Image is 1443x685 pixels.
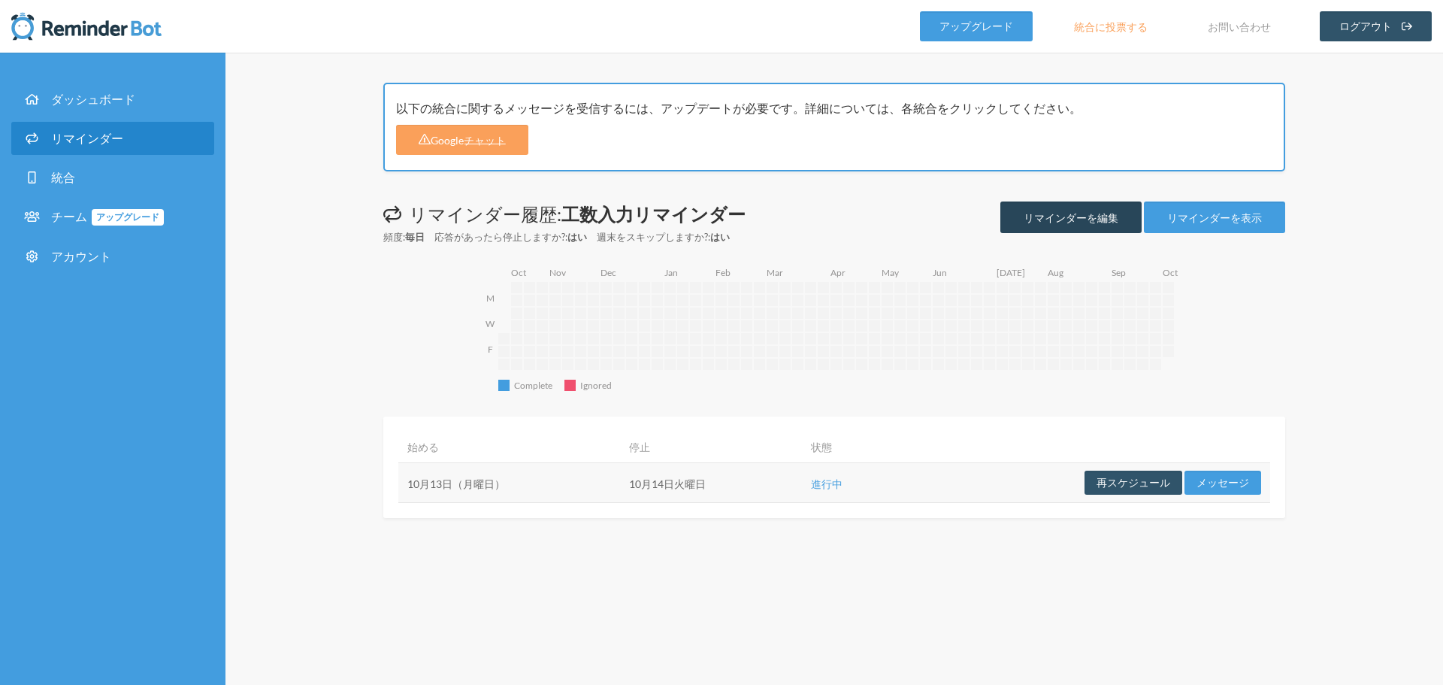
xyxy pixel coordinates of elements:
button: メッセージ [1184,471,1261,495]
text: [DATE] [997,267,1025,278]
a: アップグレード [920,11,1033,41]
a: 統合 [11,161,214,194]
font: 頻度: [383,231,405,243]
text: Apr [830,267,846,278]
text: Dec [600,267,616,278]
font: アカウント [51,249,111,263]
a: ダッシュボード [11,83,214,116]
font: ログアウト [1339,20,1392,33]
text: Jan [664,267,678,278]
text: Feb [715,267,731,278]
text: M [486,292,495,304]
font: 停止 [629,441,650,453]
font: アップグレード [96,211,159,223]
font: ダッシュボード [51,92,135,106]
a: ログアウト [1320,11,1432,41]
font: 工数入力リマインダー [561,203,746,225]
text: Mar [767,267,783,278]
font: Googleチャット [431,134,506,147]
a: チームアップグレード [11,200,214,234]
font: 進行中 [811,477,843,490]
text: May [882,267,900,278]
text: Oct [1163,267,1178,278]
a: お問い合わせ [1189,11,1290,41]
text: Sep [1112,267,1126,278]
font: お問い合わせ [1208,20,1271,33]
a: リマインダーを表示 [1144,202,1285,233]
text: Complete [514,380,552,391]
font: リマインダー履歴: [409,203,561,225]
font: 10月14日火曜日 [629,477,706,490]
button: 再スケジュール [1085,471,1182,495]
font: はい [567,231,587,243]
font: アップグレード [939,20,1013,33]
font: 統合に投票する [1074,20,1148,33]
font: 状態 [811,441,832,453]
font: 始める [407,441,439,453]
font: はい [710,231,730,243]
font: リマインダー [51,131,123,145]
font: 再スケジュール [1097,477,1170,490]
a: アカウント [11,240,214,273]
text: Jun [933,267,947,278]
text: Aug [1048,267,1063,278]
font: リマインダーを表示 [1167,211,1262,224]
font: 応答があったら停止しますか?: [434,231,567,243]
text: Oct [511,267,527,278]
text: Nov [549,267,567,278]
text: F [488,344,493,355]
font: 毎日 [405,231,425,243]
font: 統合 [51,170,75,184]
text: Ignored [580,380,612,391]
text: W [486,318,495,329]
font: 以下の統合に関するメッセージを受信するには、アップデートが必要です。詳細については、各統合をクリックしてください。 [396,101,1081,115]
a: 統合に投票する [1055,11,1166,41]
a: リマインダーを編集 [1000,202,1142,233]
font: チーム [51,209,87,223]
font: 週末をスキップしますか?: [597,231,710,243]
img: リマインダーボット [11,11,162,41]
font: リマインダーを編集 [1024,211,1118,224]
a: リマインダー [11,122,214,155]
font: メッセージ [1196,477,1249,490]
font: 10月13日（月曜日） [407,477,505,490]
a: Googleチャット [396,125,528,155]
